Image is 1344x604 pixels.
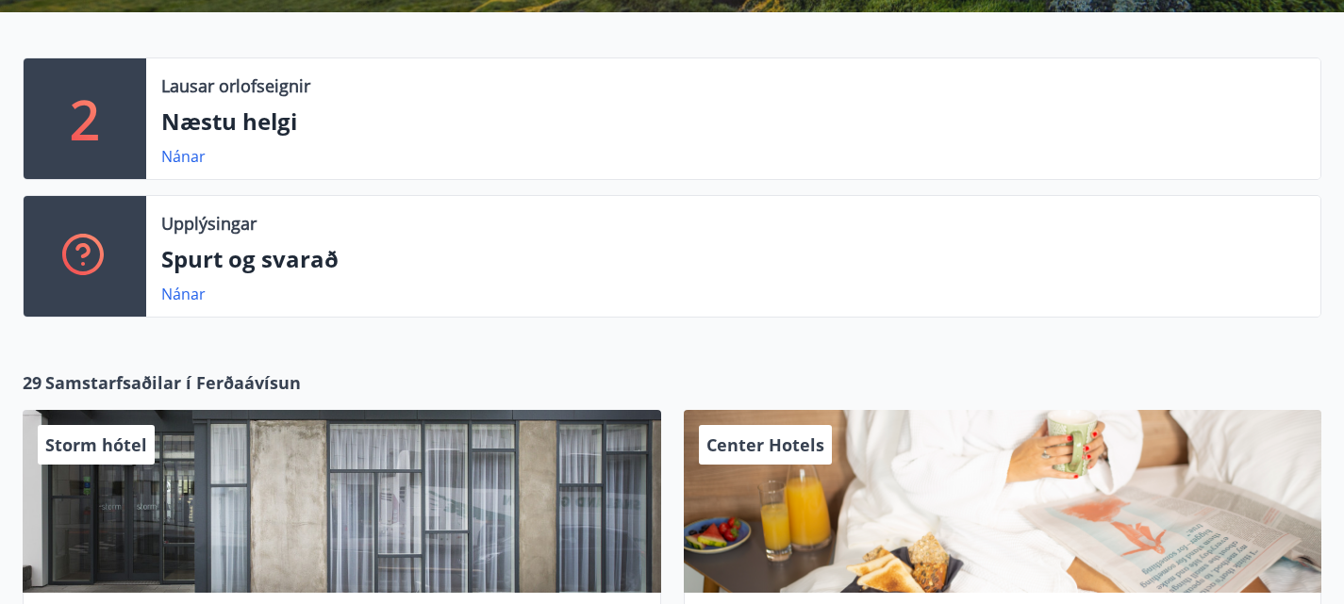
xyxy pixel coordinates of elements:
span: Samstarfsaðilar í Ferðaávísun [45,370,301,395]
p: Næstu helgi [161,106,1305,138]
p: Spurt og svarað [161,243,1305,275]
p: 2 [70,83,100,155]
p: Lausar orlofseignir [161,73,310,98]
span: 29 [23,370,41,395]
span: Storm hótel [45,433,147,456]
p: Upplýsingar [161,211,257,236]
a: Nánar [161,284,206,304]
span: Center Hotels [706,433,824,456]
a: Nánar [161,146,206,167]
